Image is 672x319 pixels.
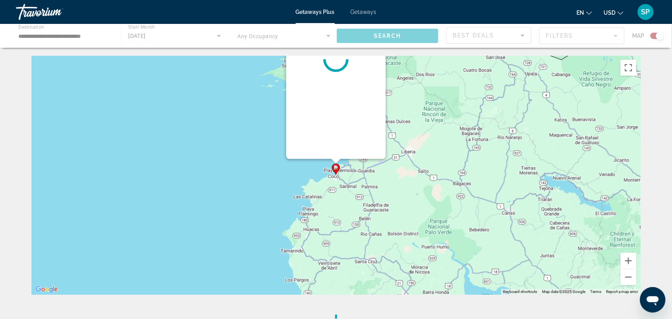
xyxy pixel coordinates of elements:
[621,60,637,76] button: Toggle fullscreen view
[621,269,637,285] button: Zoom out
[542,290,586,294] span: Map data ©2025 Google
[604,7,623,18] button: Change currency
[640,287,666,313] iframe: Button to launch messaging window
[33,284,60,295] a: Open this area in Google Maps (opens a new window)
[16,2,96,22] a: Travorium
[621,253,637,269] button: Zoom in
[351,9,377,15] a: Getaways
[503,289,537,295] button: Keyboard shortcuts
[604,10,616,16] span: USD
[296,9,335,15] a: Getaways Plus
[590,290,602,294] a: Terms (opens in new tab)
[577,7,592,18] button: Change language
[606,290,638,294] a: Report a map error
[577,10,584,16] span: en
[635,4,656,20] button: User Menu
[641,8,650,16] span: SP
[33,284,60,295] img: Google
